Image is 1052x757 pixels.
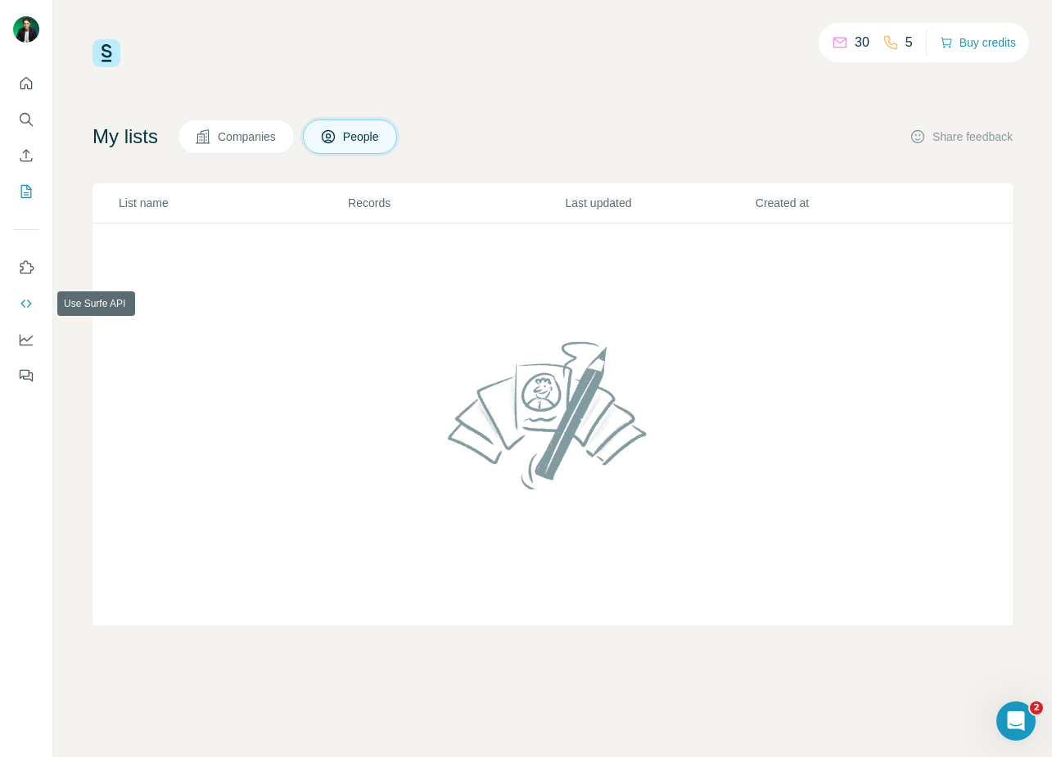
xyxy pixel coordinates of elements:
[348,195,563,211] p: Records
[13,177,39,206] button: My lists
[13,325,39,354] button: Dashboard
[905,33,913,52] p: 5
[441,327,664,502] img: No lists found
[910,128,1013,145] button: Share feedback
[13,253,39,282] button: Use Surfe on LinkedIn
[855,33,869,52] p: 30
[756,195,944,211] p: Created at
[1030,701,1043,714] span: 2
[13,16,39,43] img: Avatar
[13,361,39,390] button: Feedback
[566,195,754,211] p: Last updated
[119,195,346,211] p: List name
[13,69,39,98] button: Quick start
[93,124,158,150] h4: My lists
[93,39,120,67] img: Surfe Logo
[996,701,1036,741] iframe: Intercom live chat
[13,141,39,170] button: Enrich CSV
[13,105,39,134] button: Search
[940,31,1016,54] button: Buy credits
[218,128,278,145] span: Companies
[343,128,381,145] span: People
[13,289,39,318] button: Use Surfe API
